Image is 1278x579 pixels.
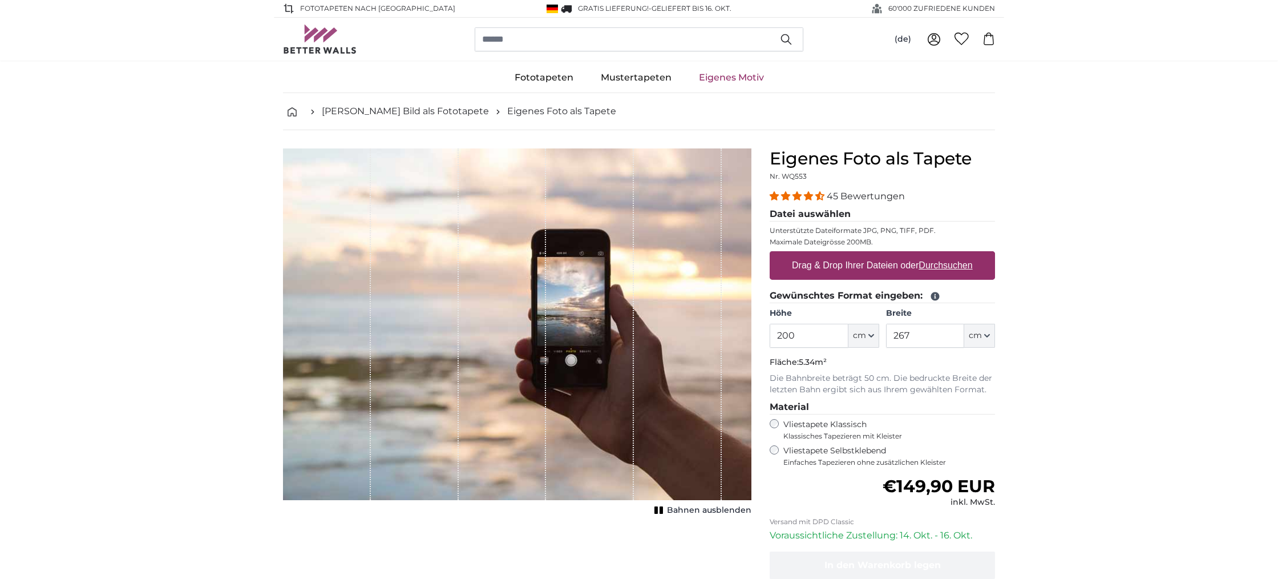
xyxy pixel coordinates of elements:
span: cm [969,330,982,341]
p: Die Bahnbreite beträgt 50 cm. Die bedruckte Breite der letzten Bahn ergibt sich aus Ihrem gewählt... [770,373,995,396]
span: Fototapeten nach [GEOGRAPHIC_DATA] [300,3,455,14]
span: 60'000 ZUFRIEDENE KUNDEN [888,3,995,14]
img: Betterwalls [283,25,357,54]
a: Eigenes Foto als Tapete [507,104,616,118]
button: cm [964,324,995,348]
span: - [649,4,731,13]
span: Klassisches Tapezieren mit Kleister [783,432,985,441]
img: Deutschland [547,5,558,13]
span: GRATIS Lieferung! [578,4,649,13]
span: €149,90 EUR [883,476,995,497]
div: 1 of 1 [283,148,751,518]
h1: Eigenes Foto als Tapete [770,148,995,169]
legend: Material [770,400,995,415]
label: Breite [886,308,995,319]
button: Bahnen ausblenden [651,502,751,518]
div: inkl. MwSt. [883,497,995,508]
a: [PERSON_NAME] Bild als Fototapete [322,104,489,118]
a: Eigenes Motiv [685,63,778,93]
label: Drag & Drop Ihrer Dateien oder [787,254,977,277]
label: Höhe [770,308,879,319]
span: Geliefert bis 16. Okt. [652,4,731,13]
span: Nr. WQ553 [770,172,807,180]
a: Fototapeten [501,63,587,93]
button: (de) [885,29,920,50]
span: In den Warenkorb legen [824,560,941,570]
legend: Gewünschtes Format eingeben: [770,289,995,303]
span: 5.34m² [799,357,827,367]
span: Einfaches Tapezieren ohne zusätzlichen Kleister [783,458,995,467]
span: Bahnen ausblenden [667,505,751,516]
span: 45 Bewertungen [827,191,905,202]
button: cm [848,324,879,348]
nav: breadcrumbs [283,93,995,130]
u: Durchsuchen [919,260,973,270]
a: Mustertapeten [587,63,685,93]
label: Vliestapete Selbstklebend [783,445,995,467]
legend: Datei auswählen [770,207,995,222]
label: Vliestapete Klassisch [783,419,985,441]
p: Unterstützte Dateiformate JPG, PNG, TIFF, PDF. [770,226,995,235]
p: Maximale Dateigrösse 200MB. [770,238,995,247]
span: cm [853,330,866,341]
button: In den Warenkorb legen [770,552,995,579]
span: 4.36 stars [770,191,827,202]
p: Versand mit DPD Classic [770,517,995,526]
p: Fläche: [770,357,995,368]
p: Voraussichtliche Zustellung: 14. Okt. - 16. Okt. [770,529,995,542]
